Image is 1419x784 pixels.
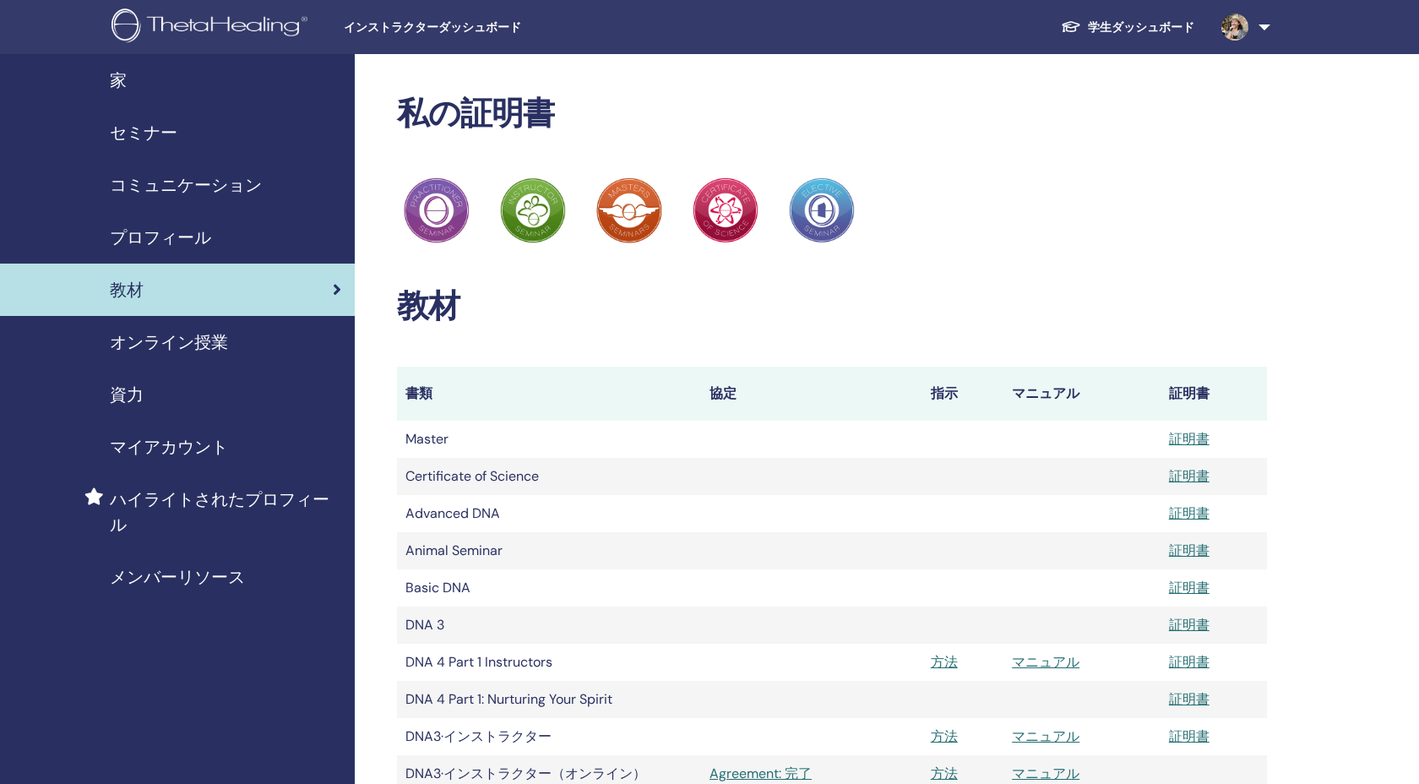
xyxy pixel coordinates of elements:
[1169,579,1210,596] a: 証明書
[110,434,228,460] span: マイアカウント
[789,177,855,243] img: Practitioner
[500,177,566,243] img: Practitioner
[397,681,701,718] td: DNA 4 Part 1: Nurturing Your Spirit
[1169,542,1210,559] a: 証明書
[1169,653,1210,671] a: 証明書
[693,177,758,243] img: Practitioner
[1012,653,1079,671] a: マニュアル
[110,487,341,537] span: ハイライトされたプロフィール
[1012,765,1079,782] a: マニュアル
[110,564,245,590] span: メンバーリソース
[110,120,177,145] span: セミナー
[397,458,701,495] td: Certificate of Science
[397,644,701,681] td: DNA 4 Part 1 Instructors
[701,367,922,421] th: 協定
[922,367,1004,421] th: 指示
[931,653,958,671] a: 方法
[404,177,470,243] img: Practitioner
[931,765,958,782] a: 方法
[344,19,597,36] span: インストラクターダッシュボード
[110,382,144,407] span: 資力
[931,727,958,745] a: 方法
[1221,14,1248,41] img: default.jpg
[1169,430,1210,448] a: 証明書
[397,421,701,458] td: Master
[110,329,228,355] span: オンライン授業
[397,532,701,569] td: Animal Seminar
[1169,690,1210,708] a: 証明書
[110,172,262,198] span: コミュニケーション
[1169,727,1210,745] a: 証明書
[1169,504,1210,522] a: 証明書
[1003,367,1161,421] th: マニュアル
[1169,467,1210,485] a: 証明書
[596,177,662,243] img: Practitioner
[397,95,1267,133] h2: 私の証明書
[397,607,701,644] td: DNA 3
[111,8,313,46] img: logo.png
[110,225,211,250] span: プロフィール
[1047,12,1208,43] a: 学生ダッシュボード
[1161,367,1267,421] th: 証明書
[1061,19,1081,34] img: graduation-cap-white.svg
[1012,727,1079,745] a: マニュアル
[110,277,144,302] span: 教材
[397,367,701,421] th: 書類
[397,495,701,532] td: Advanced DNA
[110,68,127,93] span: 家
[397,718,701,755] td: DNA3·インストラクター
[397,569,701,607] td: Basic DNA
[1169,616,1210,634] a: 証明書
[709,764,914,784] a: Agreement: 完了
[397,287,1267,326] h2: 教材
